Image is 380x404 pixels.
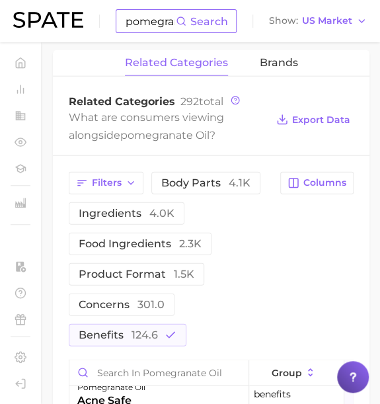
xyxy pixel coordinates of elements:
span: 4.0k [149,207,174,220]
span: 4.1k [229,177,250,189]
span: 1.5k [174,268,194,280]
span: US Market [302,17,352,24]
span: Filters [92,177,122,188]
span: 292 [180,95,199,108]
button: group [249,360,344,386]
input: Search here for a brand, industry, or ingredient [124,10,176,32]
button: ShowUS Market [266,13,370,30]
img: SPATE [13,12,83,28]
button: Export Data [273,110,354,129]
span: related categories [125,57,228,69]
span: 2.3k [179,237,202,250]
a: Log out. Currently logged in with e-mail bweibel@maybelline.com. [11,374,30,393]
span: Export Data [292,114,350,126]
button: Filters [69,172,143,194]
span: Related Categories [69,95,175,108]
span: brands [260,57,298,69]
input: Search in pomegranate oil [69,360,248,385]
span: 301.0 [137,298,165,311]
span: food ingredients [79,239,202,249]
span: benefits [79,330,158,341]
span: Search [190,15,228,28]
span: pomegranate oil [120,129,209,141]
span: group [272,368,302,378]
span: body parts [161,178,250,188]
span: ingredients [79,208,174,219]
button: Columns [280,172,354,194]
span: Columns [303,177,346,188]
div: pomegranate oil [77,380,145,395]
span: benefits [254,386,291,402]
span: concerns [79,300,165,310]
span: 124.6 [132,329,158,341]
span: total [180,95,223,108]
span: Show [269,17,298,24]
span: product format [79,269,194,280]
div: What are consumers viewing alongside ? [69,108,266,144]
